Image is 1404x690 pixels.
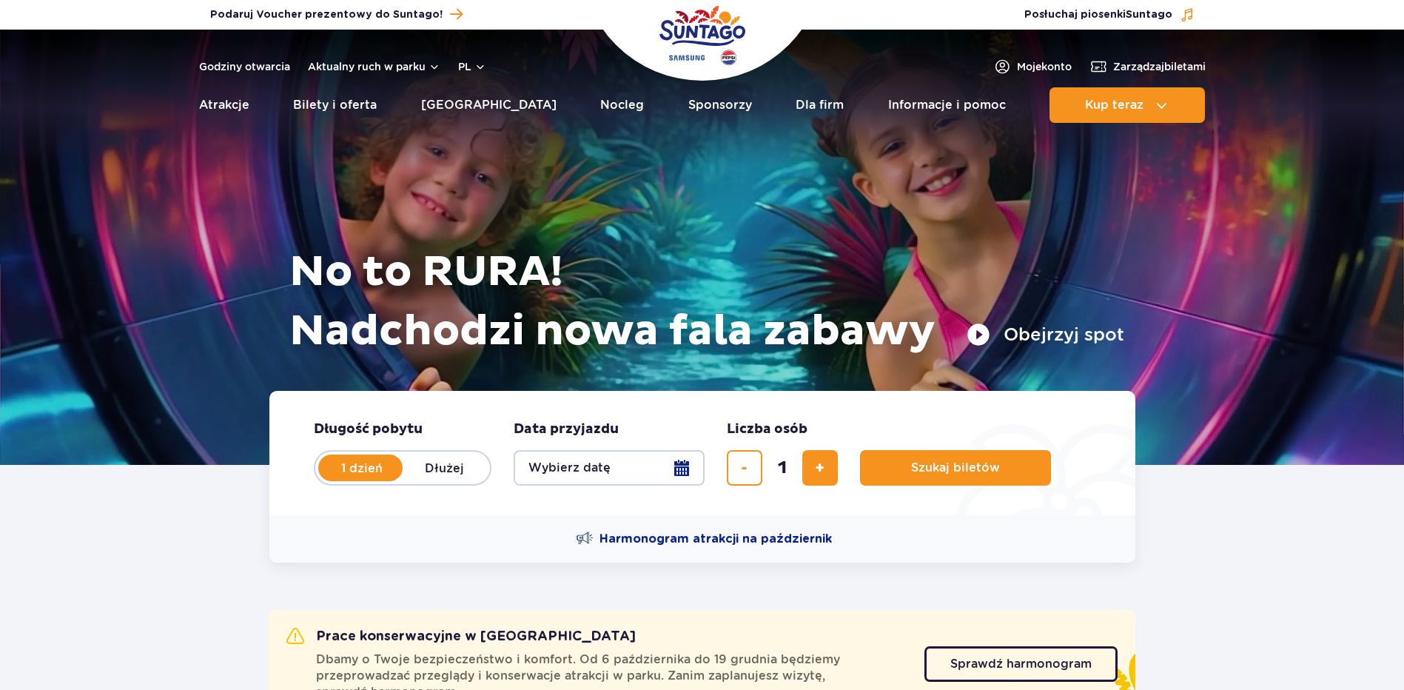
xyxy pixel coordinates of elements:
a: Informacje i pomoc [888,87,1006,123]
span: Posłuchaj piosenki [1024,7,1172,22]
a: Atrakcje [199,87,249,123]
span: Data przyjazdu [514,421,619,438]
span: Zarządzaj biletami [1113,59,1206,74]
span: Kup teraz [1085,98,1143,112]
a: [GEOGRAPHIC_DATA] [421,87,557,123]
a: Mojekonto [993,58,1072,76]
span: Suntago [1126,10,1172,20]
form: Planowanie wizyty w Park of Poland [269,391,1135,515]
a: Harmonogram atrakcji na październik [576,530,832,548]
a: Godziny otwarcia [199,59,290,74]
span: Sprawdź harmonogram [950,658,1092,670]
span: Długość pobytu [314,421,423,438]
button: Posłuchaj piosenkiSuntago [1024,7,1195,22]
button: Wybierz datę [514,450,705,486]
button: Aktualny ruch w parku [308,61,440,73]
button: Obejrzyj spot [967,323,1124,346]
a: Dla firm [796,87,844,123]
span: Moje konto [1017,59,1072,74]
button: pl [458,59,486,74]
span: Szukaj biletów [911,461,1000,475]
label: Dłużej [403,452,487,483]
a: Sponsorzy [688,87,752,123]
input: liczba biletów [765,450,800,486]
h1: No to RURA! Nadchodzi nowa fala zabawy [289,243,1124,361]
button: Kup teraz [1049,87,1205,123]
button: usuń bilet [727,450,762,486]
a: Zarządzajbiletami [1089,58,1206,76]
span: Liczba osób [727,421,807,438]
span: Podaruj Voucher prezentowy do Suntago! [210,7,443,22]
a: Bilety i oferta [293,87,377,123]
button: Szukaj biletów [860,450,1051,486]
label: 1 dzień [320,452,404,483]
a: Podaruj Voucher prezentowy do Suntago! [210,4,463,24]
button: dodaj bilet [802,450,838,486]
span: Harmonogram atrakcji na październik [599,531,832,547]
a: Nocleg [600,87,644,123]
h2: Prace konserwacyjne w [GEOGRAPHIC_DATA] [286,628,636,646]
a: Sprawdź harmonogram [924,646,1118,682]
